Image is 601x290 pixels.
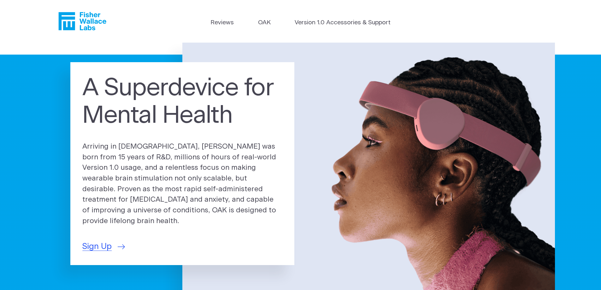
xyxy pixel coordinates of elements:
p: Arriving in [DEMOGRAPHIC_DATA], [PERSON_NAME] was born from 15 years of R&D, millions of hours of... [82,141,282,227]
a: Reviews [210,18,234,27]
a: Sign Up [82,240,125,253]
a: Version 1.0 Accessories & Support [295,18,391,27]
a: Fisher Wallace [58,12,106,30]
a: OAK [258,18,271,27]
span: Sign Up [82,240,112,253]
h1: A Superdevice for Mental Health [82,74,282,130]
